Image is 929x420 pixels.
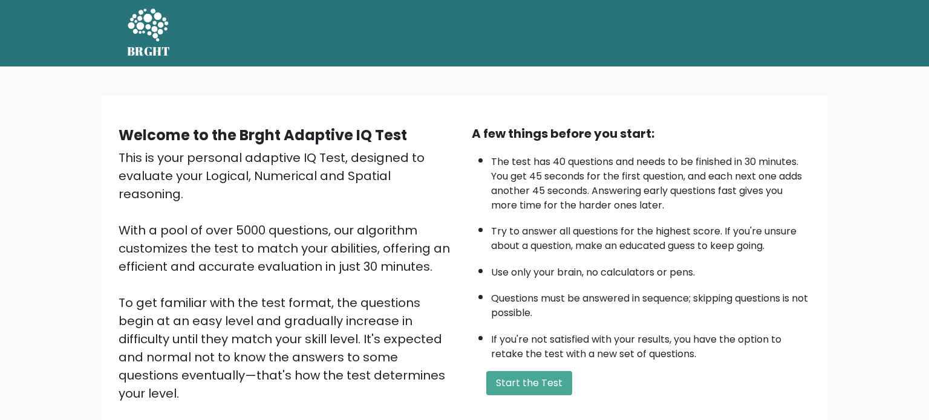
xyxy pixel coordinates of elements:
li: Use only your brain, no calculators or pens. [491,259,810,280]
div: A few things before you start: [472,124,810,143]
li: If you're not satisfied with your results, you have the option to retake the test with a new set ... [491,326,810,361]
button: Start the Test [486,371,572,395]
b: Welcome to the Brght Adaptive IQ Test [119,125,407,145]
h5: BRGHT [127,44,171,59]
li: The test has 40 questions and needs to be finished in 30 minutes. You get 45 seconds for the firs... [491,149,810,213]
a: BRGHT [127,5,171,62]
li: Questions must be answered in sequence; skipping questions is not possible. [491,285,810,320]
li: Try to answer all questions for the highest score. If you're unsure about a question, make an edu... [491,218,810,253]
